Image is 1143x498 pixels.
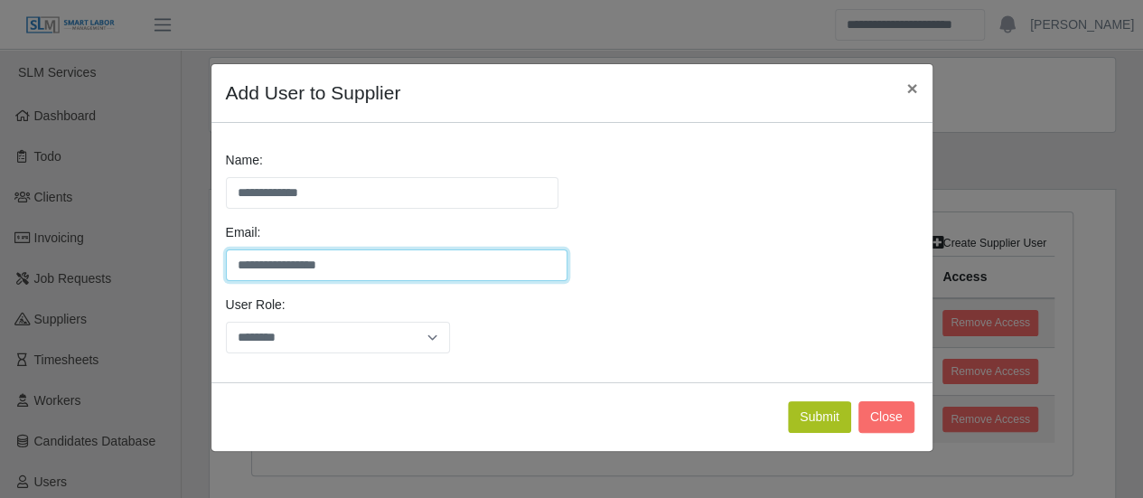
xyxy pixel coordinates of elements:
button: Submit [788,401,851,433]
button: Close [858,401,914,433]
h4: Add User to Supplier [226,79,401,108]
label: Name: [226,151,263,170]
button: Close [892,64,932,112]
label: Email: [226,223,261,242]
span: × [906,78,917,99]
label: User Role: [226,296,286,315]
